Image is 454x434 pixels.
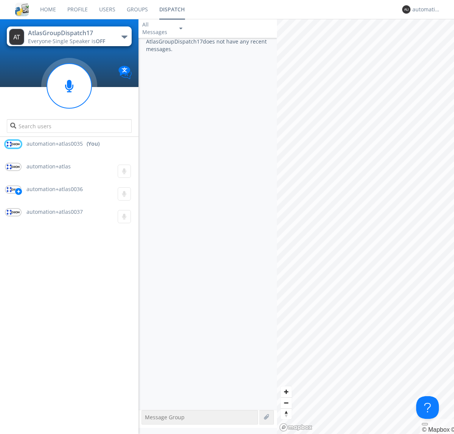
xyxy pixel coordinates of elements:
[26,185,83,193] span: automation+atlas0036
[422,426,449,433] a: Mapbox
[53,37,105,45] span: Single Speaker is
[28,37,113,45] div: Everyone ·
[402,5,410,14] img: 373638.png
[138,38,277,410] div: AtlasGroupDispatch17 does not have any recent messages.
[179,28,182,30] img: caret-down-sm.svg
[281,397,292,408] button: Zoom out
[28,29,113,37] div: AtlasGroupDispatch17
[6,163,21,170] img: orion-labs-logo.svg
[422,423,428,425] button: Toggle attribution
[9,29,24,45] img: 373638.png
[416,396,439,419] iframe: Toggle Customer Support
[15,3,29,16] img: cddb5a64eb264b2086981ab96f4c1ba7
[26,140,83,148] span: automation+atlas0035
[7,119,131,133] input: Search users
[26,163,71,170] span: automation+atlas
[142,21,173,36] div: All Messages
[281,386,292,397] button: Zoom in
[118,66,132,79] img: Translation enabled
[279,423,313,432] a: Mapbox logo
[7,26,131,46] button: AtlasGroupDispatch17Everyone·Single Speaker isOFF
[412,6,441,13] div: automation+atlas0035
[26,208,83,215] span: automation+atlas0037
[281,408,292,419] button: Reset bearing to north
[87,140,100,148] div: (You)
[96,37,105,45] span: OFF
[6,209,21,216] img: orion-labs-logo.svg
[6,141,21,148] img: orion-labs-logo.svg
[6,186,21,193] img: orion-labs-logo.svg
